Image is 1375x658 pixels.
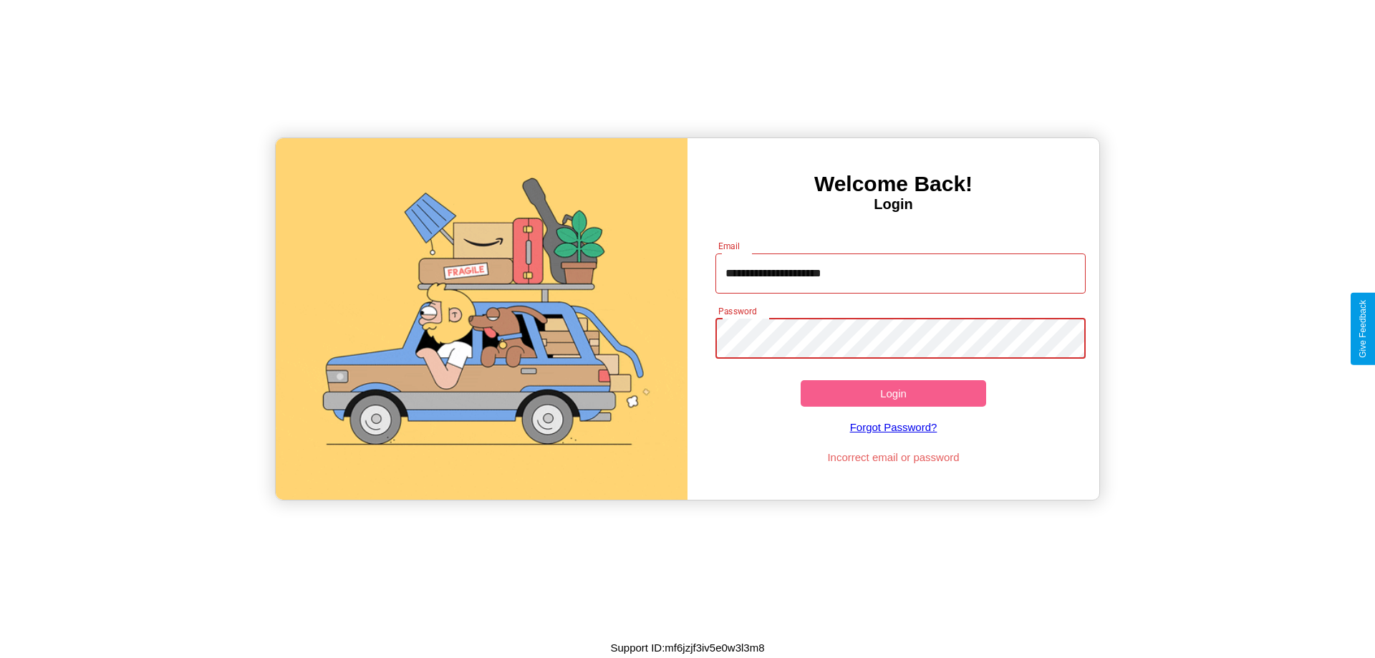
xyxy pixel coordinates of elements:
[708,407,1079,447] a: Forgot Password?
[276,138,687,500] img: gif
[1358,300,1368,358] div: Give Feedback
[610,638,764,657] p: Support ID: mf6jzjf3iv5e0w3l3m8
[708,447,1079,467] p: Incorrect email or password
[687,172,1099,196] h3: Welcome Back!
[687,196,1099,213] h4: Login
[718,240,740,252] label: Email
[801,380,986,407] button: Login
[718,305,756,317] label: Password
